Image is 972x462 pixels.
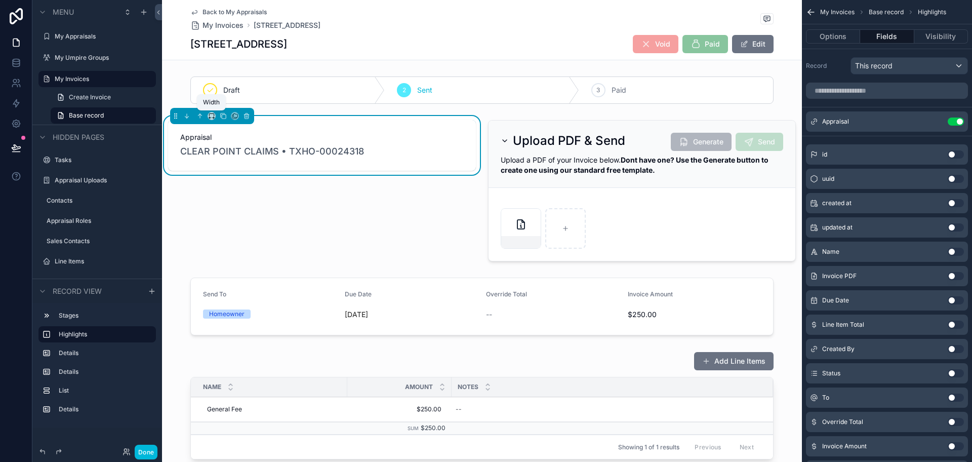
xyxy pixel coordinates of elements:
span: Base record [869,8,904,16]
span: Due Date [822,296,849,304]
a: Base record [51,107,156,124]
label: Sales Contacts [47,237,150,245]
div: scrollable content [32,303,162,428]
span: Appraisal [822,118,849,126]
span: Name [822,248,839,256]
label: Details [59,368,148,376]
span: Invoice PDF [822,272,857,280]
label: Line Items [55,257,150,265]
label: Stages [59,312,148,320]
button: Edit [732,35,774,53]
button: This record [850,57,968,74]
label: My Umpire Groups [55,54,150,62]
label: List [59,387,148,395]
span: created at [822,199,852,207]
span: Create Invoice [69,93,111,101]
span: uuid [822,175,834,183]
span: updated at [822,223,853,232]
span: Appraisal [180,132,464,142]
label: Appraisal Uploads [55,176,150,184]
span: Highlights [918,8,946,16]
label: Highlights [59,330,148,338]
span: id [822,150,827,159]
span: This record [855,61,893,71]
span: My Invoices [820,8,855,16]
span: Amount [405,383,433,391]
span: Record view [53,286,102,296]
span: Back to My Appraisals [202,8,267,16]
span: Width [203,98,220,106]
span: Invoice Amount [822,442,867,450]
span: Hidden pages [53,132,104,142]
label: Appraisal Roles [47,217,150,225]
label: Tasks [55,156,150,164]
span: Name [203,383,221,391]
span: Notes [458,383,478,391]
a: Create Invoice [51,89,156,105]
label: Details [59,349,148,357]
a: My Invoices [190,20,244,30]
span: To [822,394,829,402]
span: Override Total [822,418,863,426]
span: Base record [69,111,104,120]
button: Done [135,445,157,459]
a: CLEAR POINT CLAIMS • TXHO-00024318 [180,144,364,159]
span: Status [822,369,840,377]
span: My Invoices [202,20,244,30]
button: Visibility [914,29,968,44]
a: Back to My Appraisals [190,8,267,16]
h1: [STREET_ADDRESS] [190,37,287,51]
a: [STREET_ADDRESS] [254,20,320,30]
span: Line Item Total [822,321,864,329]
label: Contacts [47,197,150,205]
span: Showing 1 of 1 results [618,443,679,451]
span: $250.00 [421,424,445,432]
button: Options [806,29,860,44]
span: Created By [822,345,855,353]
label: Details [59,405,148,413]
label: My Appraisals [55,32,150,41]
label: My Invoices [55,75,150,83]
label: Record [806,62,846,70]
small: Sum [408,426,419,431]
span: Menu [53,7,74,17]
button: Fields [860,29,914,44]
